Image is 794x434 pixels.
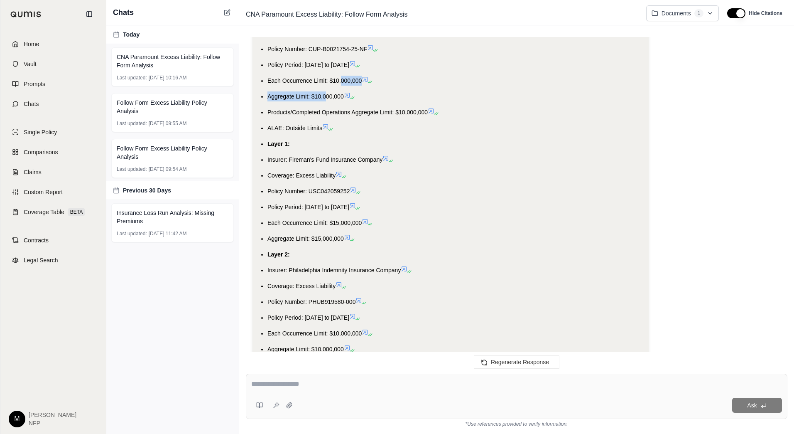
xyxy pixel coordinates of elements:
button: New Chat [222,7,232,17]
a: Custom Report [5,183,101,201]
button: Collapse sidebar [83,7,96,21]
span: Coverage Table [24,208,64,216]
span: Aggregate Limit: $15,000,000 [267,235,344,242]
span: Insurer: Philadelphia Indemnity Insurance Company [267,267,401,274]
span: Aggregate Limit: $10,000,000 [267,93,344,100]
span: Coverage: Excess Liability [267,172,336,179]
a: Single Policy [5,123,101,141]
span: ALAE: Outside Limits [267,125,322,131]
span: Claims [24,168,42,176]
span: [DATE] 09:54 AM [149,166,187,173]
span: Policy Number: USC042059252 [267,188,350,195]
span: Chats [113,7,134,18]
span: Chats [24,100,39,108]
span: Today [123,30,140,39]
span: Custom Report [24,188,63,196]
a: Chats [5,95,101,113]
span: Policy Number: CUP-B0021754-25-NF [267,46,367,52]
button: Documents1 [646,5,719,21]
span: Layer 2: [267,251,290,258]
a: Claims [5,163,101,181]
span: CNA Paramount Excess Liability: Follow Form Analysis [117,53,228,69]
span: 1 [694,9,704,17]
span: Regenerate Response [491,359,549,365]
span: Follow Form Excess Liability Policy Analysis [117,144,228,161]
span: Ask [747,402,757,409]
span: [DATE] 11:42 AM [149,230,187,237]
a: Legal Search [5,251,101,269]
a: Prompts [5,75,101,93]
span: [DATE] 09:55 AM [149,120,187,127]
span: Policy Period: [DATE] to [DATE] [267,204,349,210]
button: Ask [732,398,782,413]
a: Contracts [5,231,101,249]
img: Qumis Logo [10,11,42,17]
span: CNA Paramount Excess Liability: Follow Form Analysis [243,8,411,21]
a: Coverage TableBETA [5,203,101,221]
a: Comparisons [5,143,101,161]
span: Insurance Loss Run Analysis: Missing Premiums [117,209,228,225]
span: Aggregate Limit: $10,000,000 [267,346,344,353]
div: Edit Title [243,8,640,21]
span: Follow Form Excess Liability Policy Analysis [117,99,228,115]
span: Home [24,40,39,48]
span: Comparisons [24,148,58,156]
span: [DATE] 10:16 AM [149,74,187,81]
span: Last updated: [117,230,147,237]
span: Contracts [24,236,49,244]
span: Hide Citations [749,10,782,17]
span: Each Occurrence Limit: $15,000,000 [267,219,362,226]
span: Policy Number: PHUB919580-000 [267,298,355,305]
span: Last updated: [117,166,147,173]
span: Coverage: Excess Liability [267,283,336,289]
span: Each Occurrence Limit: $10,000,000 [267,77,362,84]
span: Policy Period: [DATE] to [DATE] [267,62,349,68]
div: M [9,411,25,427]
a: Vault [5,55,101,73]
span: Last updated: [117,74,147,81]
span: Insurer: Fireman's Fund Insurance Company [267,156,382,163]
span: BETA [68,208,85,216]
span: NFP [29,419,76,427]
span: Documents [662,9,691,17]
span: [PERSON_NAME] [29,411,76,419]
span: Policy Period: [DATE] to [DATE] [267,314,349,321]
span: Previous 30 Days [123,186,171,195]
span: Vault [24,60,37,68]
span: Prompts [24,80,45,88]
span: Products/Completed Operations Aggregate Limit: $10,000,000 [267,109,428,116]
div: *Use references provided to verify information. [246,419,787,427]
a: Home [5,35,101,53]
span: Last updated: [117,120,147,127]
span: Layer 1: [267,141,290,147]
button: Regenerate Response [474,355,559,369]
span: Legal Search [24,256,58,264]
span: Single Policy [24,128,57,136]
span: Each Occurrence Limit: $10,000,000 [267,330,362,337]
